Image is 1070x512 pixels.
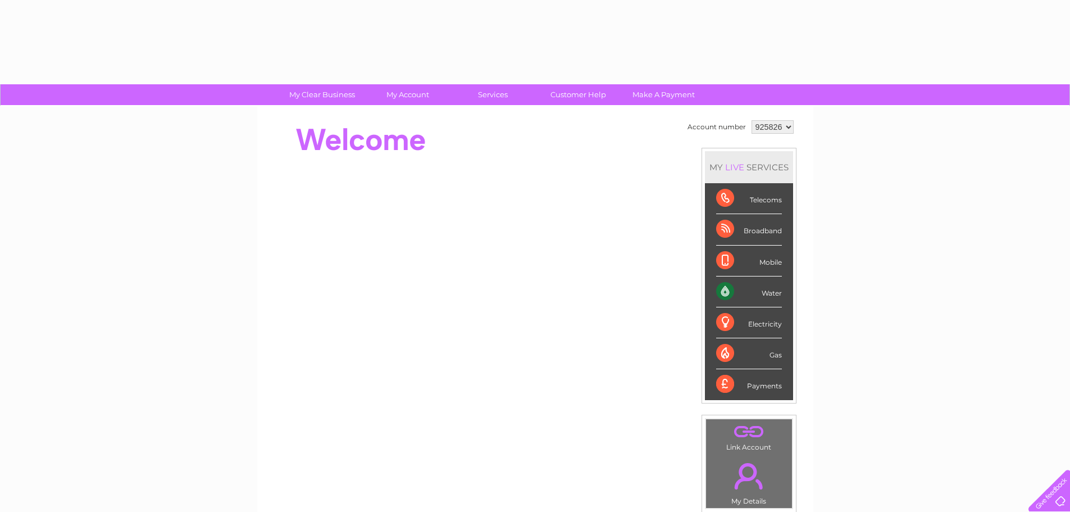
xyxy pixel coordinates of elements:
[716,277,782,307] div: Water
[709,456,789,496] a: .
[361,84,454,105] a: My Account
[723,162,746,173] div: LIVE
[705,454,793,509] td: My Details
[716,183,782,214] div: Telecoms
[709,422,789,442] a: .
[716,214,782,245] div: Broadband
[447,84,539,105] a: Services
[716,246,782,277] div: Mobile
[685,117,749,137] td: Account number
[276,84,368,105] a: My Clear Business
[532,84,625,105] a: Customer Help
[716,369,782,400] div: Payments
[716,307,782,338] div: Electricity
[716,338,782,369] div: Gas
[617,84,710,105] a: Make A Payment
[705,419,793,454] td: Link Account
[705,151,793,183] div: MY SERVICES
